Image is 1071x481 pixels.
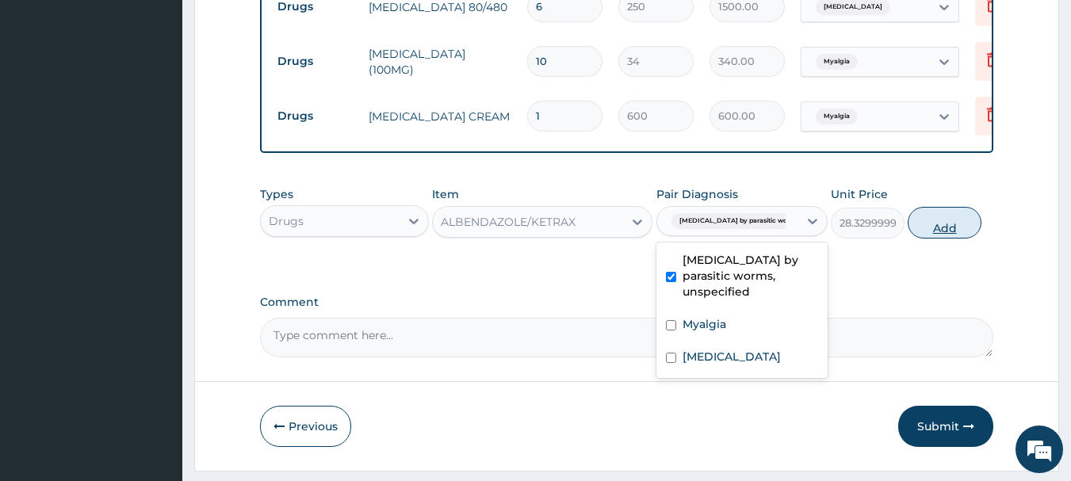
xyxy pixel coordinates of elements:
[361,38,519,86] td: [MEDICAL_DATA] (100MG)
[8,316,302,372] textarea: Type your message and hit 'Enter'
[270,47,361,76] td: Drugs
[260,406,351,447] button: Previous
[683,349,781,365] label: [MEDICAL_DATA]
[898,406,993,447] button: Submit
[82,89,266,109] div: Chat with us now
[361,101,519,132] td: [MEDICAL_DATA] CREAM
[683,316,726,332] label: Myalgia
[816,54,858,70] span: Myalgia
[656,186,738,202] label: Pair Diagnosis
[29,79,64,119] img: d_794563401_company_1708531726252_794563401
[270,101,361,131] td: Drugs
[260,188,293,201] label: Types
[260,296,994,309] label: Comment
[92,141,219,301] span: We're online!
[260,8,298,46] div: Minimize live chat window
[441,214,576,230] div: ALBENDAZOLE/KETRAX
[908,207,981,239] button: Add
[671,213,812,229] span: [MEDICAL_DATA] by parasitic worms...
[683,252,818,300] label: [MEDICAL_DATA] by parasitic worms, unspecified
[816,109,858,124] span: Myalgia
[432,186,459,202] label: Item
[269,213,304,229] div: Drugs
[831,186,888,202] label: Unit Price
